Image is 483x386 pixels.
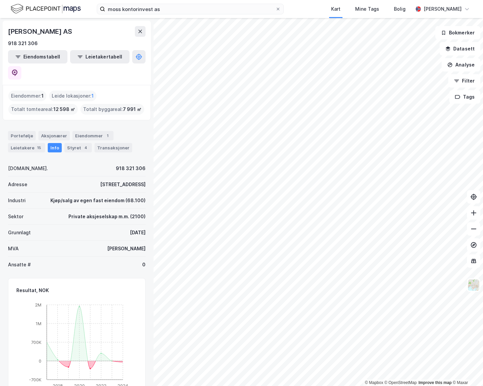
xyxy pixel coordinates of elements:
[36,144,42,151] div: 15
[31,339,41,345] tspan: 700K
[130,229,146,237] div: [DATE]
[53,105,75,113] span: 12 598 ㎡
[72,131,113,140] div: Eiendommer
[11,3,81,15] img: logo.f888ab2527a4732fd821a326f86c7f29.svg
[331,5,340,13] div: Kart
[448,74,480,88] button: Filter
[104,132,111,139] div: 1
[8,229,31,237] div: Grunnlagt
[8,180,27,188] div: Adresse
[39,358,41,363] tspan: 0
[8,131,36,140] div: Portefølje
[8,26,73,37] div: [PERSON_NAME] AS
[8,213,23,221] div: Sektor
[8,197,26,205] div: Industri
[8,104,78,115] div: Totalt tomteareal :
[36,320,41,326] tspan: 1M
[142,261,146,269] div: 0
[29,377,41,382] tspan: -700K
[449,90,480,104] button: Tags
[467,279,480,291] img: Z
[91,92,94,100] span: 1
[424,5,462,13] div: [PERSON_NAME]
[8,50,67,63] button: Eiendomstabell
[38,131,70,140] div: Aksjonærer
[41,92,44,100] span: 1
[82,144,89,151] div: 4
[107,245,146,253] div: [PERSON_NAME]
[435,26,480,39] button: Bokmerker
[116,164,146,172] div: 918 321 306
[8,39,38,47] div: 918 321 306
[123,105,142,113] span: 7 991 ㎡
[49,91,96,101] div: Leide lokasjoner :
[394,5,406,13] div: Bolig
[440,42,480,55] button: Datasett
[16,286,49,294] div: Resultat, NOK
[442,58,480,72] button: Analyse
[70,50,130,63] button: Leietakertabell
[68,213,146,221] div: Private aksjeselskap m.m. (2100)
[105,4,275,14] input: Søk på adresse, matrikkel, gårdeiere, leietakere eller personer
[8,91,46,101] div: Eiendommer :
[100,180,146,188] div: [STREET_ADDRESS]
[8,143,45,152] div: Leietakere
[8,164,48,172] div: [DOMAIN_NAME].
[365,380,383,385] a: Mapbox
[450,354,483,386] iframe: Chat Widget
[8,245,19,253] div: MVA
[50,197,146,205] div: Kjøp/salg av egen fast eiendom (68.100)
[48,143,62,152] div: Info
[94,143,132,152] div: Transaksjoner
[64,143,92,152] div: Styret
[8,261,31,269] div: Ansatte #
[80,104,144,115] div: Totalt byggareal :
[35,302,41,307] tspan: 2M
[385,380,417,385] a: OpenStreetMap
[419,380,452,385] a: Improve this map
[355,5,379,13] div: Mine Tags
